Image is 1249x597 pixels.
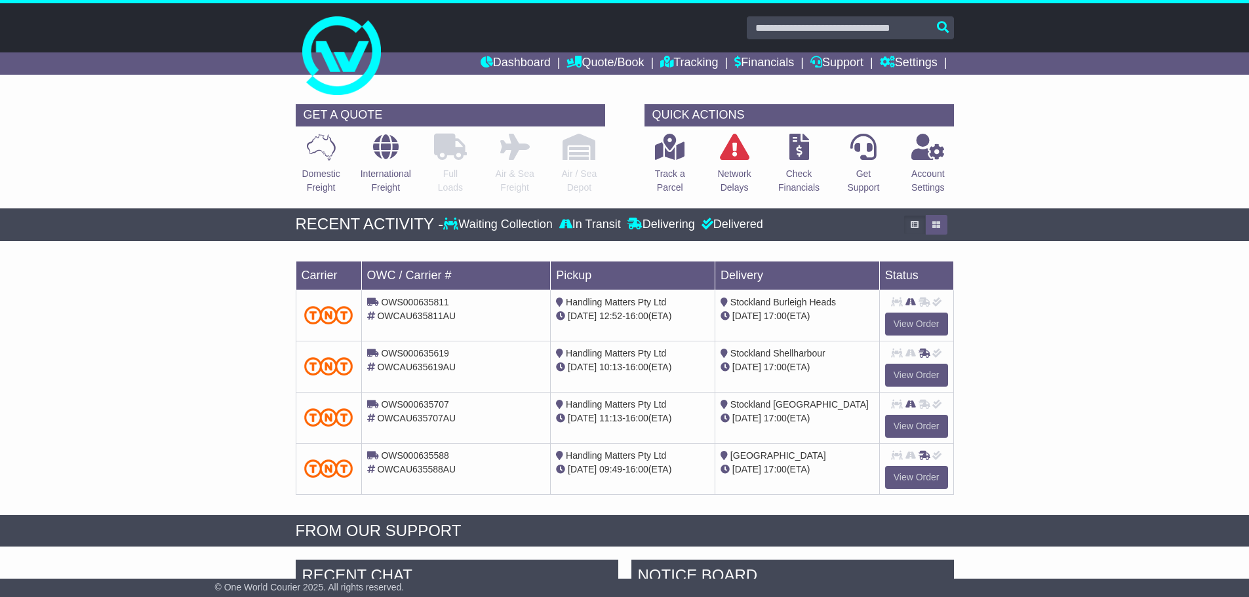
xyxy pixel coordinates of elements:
[721,309,874,323] div: (ETA)
[911,133,945,202] a: AccountSettings
[443,218,555,232] div: Waiting Collection
[734,52,794,75] a: Financials
[778,133,820,202] a: CheckFinancials
[810,52,863,75] a: Support
[568,413,597,423] span: [DATE]
[911,167,945,195] p: Account Settings
[732,311,761,321] span: [DATE]
[381,399,449,410] span: OWS000635707
[730,450,826,461] span: [GEOGRAPHIC_DATA]
[778,167,820,195] p: Check Financials
[377,311,456,321] span: OWCAU635811AU
[879,261,953,290] td: Status
[496,167,534,195] p: Air & Sea Freight
[631,560,954,595] div: NOTICE BOARD
[556,463,709,476] div: - (ETA)
[721,412,874,425] div: (ETA)
[361,167,411,195] p: International Freight
[296,560,618,595] div: RECENT CHAT
[625,362,648,372] span: 16:00
[304,459,353,477] img: TNT_Domestic.png
[624,218,698,232] div: Delivering
[302,167,340,195] p: Domestic Freight
[556,309,709,323] div: - (ETA)
[717,167,751,195] p: Network Delays
[566,52,644,75] a: Quote/Book
[732,413,761,423] span: [DATE]
[655,167,685,195] p: Track a Parcel
[717,133,751,202] a: NetworkDelays
[730,297,836,307] span: Stockland Burleigh Heads
[599,311,622,321] span: 12:52
[625,413,648,423] span: 16:00
[296,522,954,541] div: FROM OUR SUPPORT
[296,215,444,234] div: RECENT ACTIVITY -
[304,306,353,324] img: TNT_Domestic.png
[566,348,666,358] span: Handling Matters Pty Ltd
[715,261,879,290] td: Delivery
[660,52,718,75] a: Tracking
[847,167,879,195] p: Get Support
[654,133,686,202] a: Track aParcel
[360,133,412,202] a: InternationalFreight
[764,362,787,372] span: 17:00
[644,104,954,126] div: QUICK ACTIONS
[481,52,551,75] a: Dashboard
[732,362,761,372] span: [DATE]
[846,133,880,202] a: GetSupport
[625,311,648,321] span: 16:00
[885,313,948,336] a: View Order
[556,412,709,425] div: - (ETA)
[215,582,405,592] span: © One World Courier 2025. All rights reserved.
[764,464,787,474] span: 17:00
[885,466,948,489] a: View Order
[625,464,648,474] span: 16:00
[730,348,825,358] span: Stockland Shellharbour
[568,464,597,474] span: [DATE]
[599,464,622,474] span: 09:49
[566,399,666,410] span: Handling Matters Pty Ltd
[296,104,605,126] div: GET A QUOTE
[764,413,787,423] span: 17:00
[434,167,467,195] p: Full Loads
[381,297,449,307] span: OWS000635811
[568,311,597,321] span: [DATE]
[361,261,551,290] td: OWC / Carrier #
[880,52,938,75] a: Settings
[296,261,361,290] td: Carrier
[764,311,787,321] span: 17:00
[301,133,340,202] a: DomesticFreight
[566,450,666,461] span: Handling Matters Pty Ltd
[304,357,353,375] img: TNT_Domestic.png
[599,362,622,372] span: 10:13
[566,297,666,307] span: Handling Matters Pty Ltd
[551,261,715,290] td: Pickup
[721,360,874,374] div: (ETA)
[599,413,622,423] span: 11:13
[568,362,597,372] span: [DATE]
[885,415,948,438] a: View Order
[381,450,449,461] span: OWS000635588
[885,364,948,387] a: View Order
[556,218,624,232] div: In Transit
[730,399,869,410] span: Stockland [GEOGRAPHIC_DATA]
[304,408,353,426] img: TNT_Domestic.png
[377,362,456,372] span: OWCAU635619AU
[698,218,763,232] div: Delivered
[381,348,449,358] span: OWS000635619
[377,413,456,423] span: OWCAU635707AU
[732,464,761,474] span: [DATE]
[377,464,456,474] span: OWCAU635588AU
[556,360,709,374] div: - (ETA)
[721,463,874,476] div: (ETA)
[562,167,597,195] p: Air / Sea Depot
